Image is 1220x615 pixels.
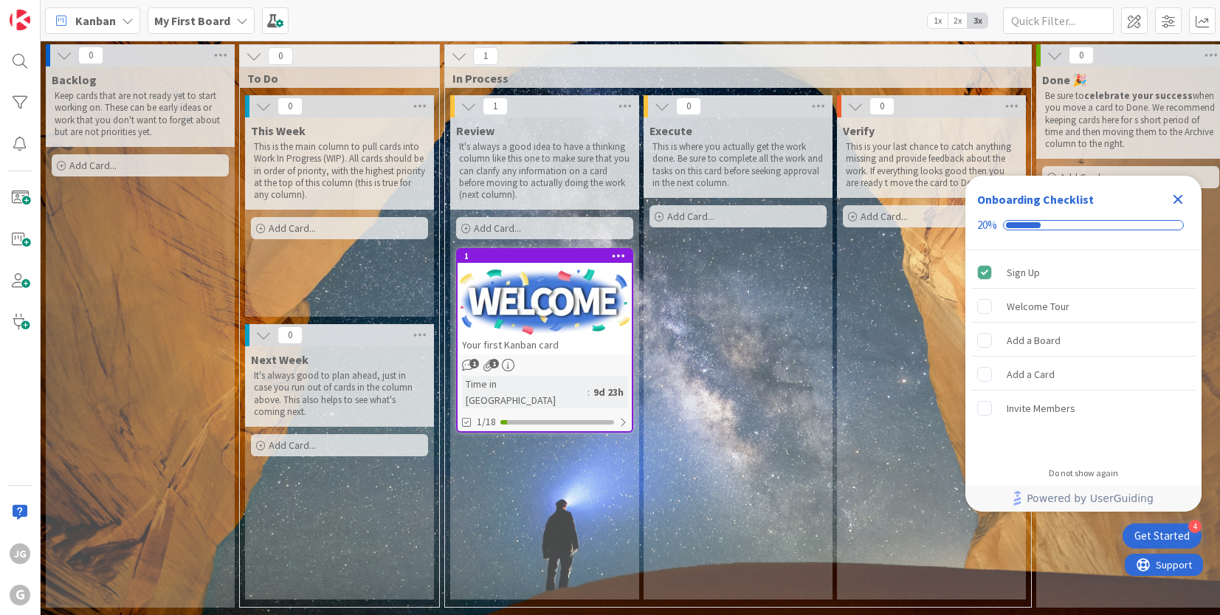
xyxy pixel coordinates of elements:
span: In Process [452,71,1013,86]
div: Get Started [1134,529,1190,543]
div: 1 [458,250,632,263]
span: Add Card... [1060,171,1107,184]
span: Next Week [251,352,309,367]
span: Add Card... [861,210,908,223]
span: To Do [247,71,421,86]
div: Open Get Started checklist, remaining modules: 4 [1123,523,1202,549]
div: 1 [464,251,632,261]
span: Kanban [75,12,116,30]
div: G [10,585,30,605]
input: Quick Filter... [1003,7,1114,34]
span: Review [456,123,494,138]
span: Add Card... [69,159,117,172]
span: 1 [473,47,498,65]
span: 0 [278,97,303,115]
span: 1/18 [477,414,496,430]
div: Welcome Tour is incomplete. [971,290,1196,323]
div: Checklist progress: 20% [977,219,1190,232]
span: 0 [869,97,895,115]
span: : [587,384,590,400]
span: 0 [278,326,303,344]
span: Verify [843,123,875,138]
div: Checklist items [965,250,1202,458]
div: 9d 23h [590,384,627,400]
div: Invite Members [1007,399,1075,417]
p: This is where you actually get the work done. Be sure to complete all the work and tasks on this ... [652,141,824,189]
div: Time in [GEOGRAPHIC_DATA] [462,376,587,408]
span: This Week [251,123,306,138]
b: My First Board [154,13,230,28]
p: It's always a good idea to have a thinking column like this one to make sure that you can clarify... [459,141,630,201]
a: Powered by UserGuiding [973,485,1194,512]
span: Add Card... [269,221,316,235]
div: Sign Up [1007,264,1040,281]
div: Add a Card is incomplete. [971,358,1196,391]
span: 1 [469,359,479,368]
div: Checklist Container [965,176,1202,512]
div: Sign Up is complete. [971,256,1196,289]
div: Footer [965,485,1202,512]
span: Support [31,2,67,20]
span: 0 [268,47,293,65]
img: Visit kanbanzone.com [10,10,30,30]
p: This is the main column to pull cards into Work In Progress (WIP). All cards should be in order o... [254,141,425,201]
div: Invite Members is incomplete. [971,392,1196,425]
span: 3x [968,13,988,28]
span: 0 [1069,47,1094,64]
span: 1 [489,359,499,368]
div: 4 [1188,520,1202,533]
div: Add a Board [1007,331,1061,349]
div: 1Your first Kanban card [458,250,632,354]
span: Powered by UserGuiding [1027,489,1154,507]
span: Add Card... [474,221,521,235]
div: Onboarding Checklist [977,190,1094,208]
div: Close Checklist [1166,188,1190,211]
span: Add Card... [667,210,714,223]
div: Add a Board is incomplete. [971,324,1196,357]
span: 0 [676,97,701,115]
p: This is your last chance to catch anything missing and provide feedback about the work. If everyt... [846,141,1017,189]
div: Welcome Tour [1007,298,1069,315]
p: Keep cards that are not ready yet to start working on. These can be early ideas or work that you ... [55,90,226,138]
span: Backlog [52,72,97,87]
span: Execute [649,123,692,138]
p: Be sure to when you move a card to Done. We recommend keeping cards here for s short period of ti... [1045,90,1216,150]
div: Your first Kanban card [458,335,632,354]
strong: celebrate your success [1084,89,1193,102]
span: Add Card... [269,439,316,452]
p: It's always good to plan ahead, just in case you run out of cards in the column above. This also ... [254,370,425,418]
span: 0 [78,47,103,64]
div: JG [10,543,30,564]
div: Add a Card [1007,365,1055,383]
span: 1 [483,97,508,115]
span: 2x [948,13,968,28]
div: Do not show again [1049,467,1118,479]
span: Done 🎉 [1042,72,1087,87]
div: 20% [977,219,997,232]
span: 1x [928,13,948,28]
